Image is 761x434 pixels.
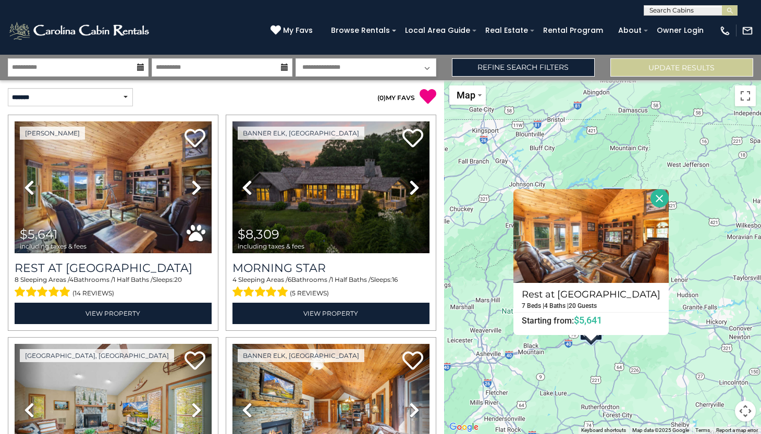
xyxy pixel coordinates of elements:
a: Add to favorites [402,128,423,150]
div: $1,916 [602,187,625,208]
h3: Rest at Mountain Crest [15,261,212,275]
a: Browse Rentals [326,22,395,39]
span: My Favs [283,25,313,36]
a: Banner Elk, [GEOGRAPHIC_DATA] [238,127,364,140]
button: Close [650,189,669,207]
a: Rental Program [538,22,608,39]
span: 4 [232,276,237,283]
span: 16 [392,276,398,283]
button: Change map style [449,85,486,105]
a: Real Estate [480,22,533,39]
a: View Property [15,303,212,324]
span: $8,309 [238,227,279,242]
span: including taxes & fees [238,243,304,250]
img: Google [447,420,481,434]
button: Map camera controls [735,401,756,421]
span: including taxes & fees [20,243,87,250]
a: [GEOGRAPHIC_DATA], [GEOGRAPHIC_DATA] [20,349,174,362]
div: $2,862 [602,187,624,208]
span: 1 Half Baths / [331,276,371,283]
img: thumbnail_164747674.jpeg [15,121,212,253]
img: mail-regular-white.png [742,25,753,36]
h4: Rest at [GEOGRAPHIC_DATA] [514,286,668,303]
a: About [613,22,647,39]
div: Sleeping Areas / Bathrooms / Sleeps: [232,275,429,300]
a: Local Area Guide [400,22,475,39]
span: 20 [174,276,182,283]
span: $5,641 [574,315,602,326]
a: Add to favorites [185,128,205,150]
a: [PERSON_NAME] [20,127,85,140]
span: $5,641 [20,227,58,242]
a: Owner Login [652,22,709,39]
button: Toggle fullscreen view [735,85,756,106]
img: thumbnail_163276265.jpeg [232,121,429,253]
span: 1 Half Baths / [113,276,153,283]
span: 0 [379,94,384,102]
span: (14 reviews) [72,287,114,300]
h5: 20 Guests [569,303,597,309]
h5: 7 Beds | [522,303,544,309]
span: Map data ©2025 Google [632,427,689,433]
a: Rest at [GEOGRAPHIC_DATA] 7 Beds | 4 Baths | 20 Guests Starting from:$5,641 [513,283,669,326]
div: Sleeping Areas / Bathrooms / Sleeps: [15,275,212,300]
a: (0)MY FAVS [377,94,415,102]
img: phone-regular-white.png [719,25,731,36]
span: 8 [15,276,19,283]
img: White-1-2.png [8,20,152,41]
a: Morning Star [232,261,429,275]
span: Map [457,90,475,101]
a: Refine Search Filters [452,58,595,77]
a: My Favs [271,25,315,36]
a: Rest at [GEOGRAPHIC_DATA] [15,261,212,275]
span: ( ) [377,94,386,102]
a: View Property [232,303,429,324]
img: Rest at Mountain Crest [513,189,669,283]
a: Report a map error [716,427,758,433]
span: 4 [69,276,73,283]
h6: Starting from: [514,315,668,326]
span: (5 reviews) [290,287,329,300]
a: Add to favorites [402,350,423,373]
a: Add to favorites [185,350,205,373]
button: Keyboard shortcuts [581,427,626,434]
button: Update Results [610,58,753,77]
a: Banner Elk, [GEOGRAPHIC_DATA] [238,349,364,362]
a: Open this area in Google Maps (opens a new window) [447,420,481,434]
h5: 4 Baths | [544,303,569,309]
span: 6 [288,276,291,283]
a: Terms (opens in new tab) [695,427,710,433]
